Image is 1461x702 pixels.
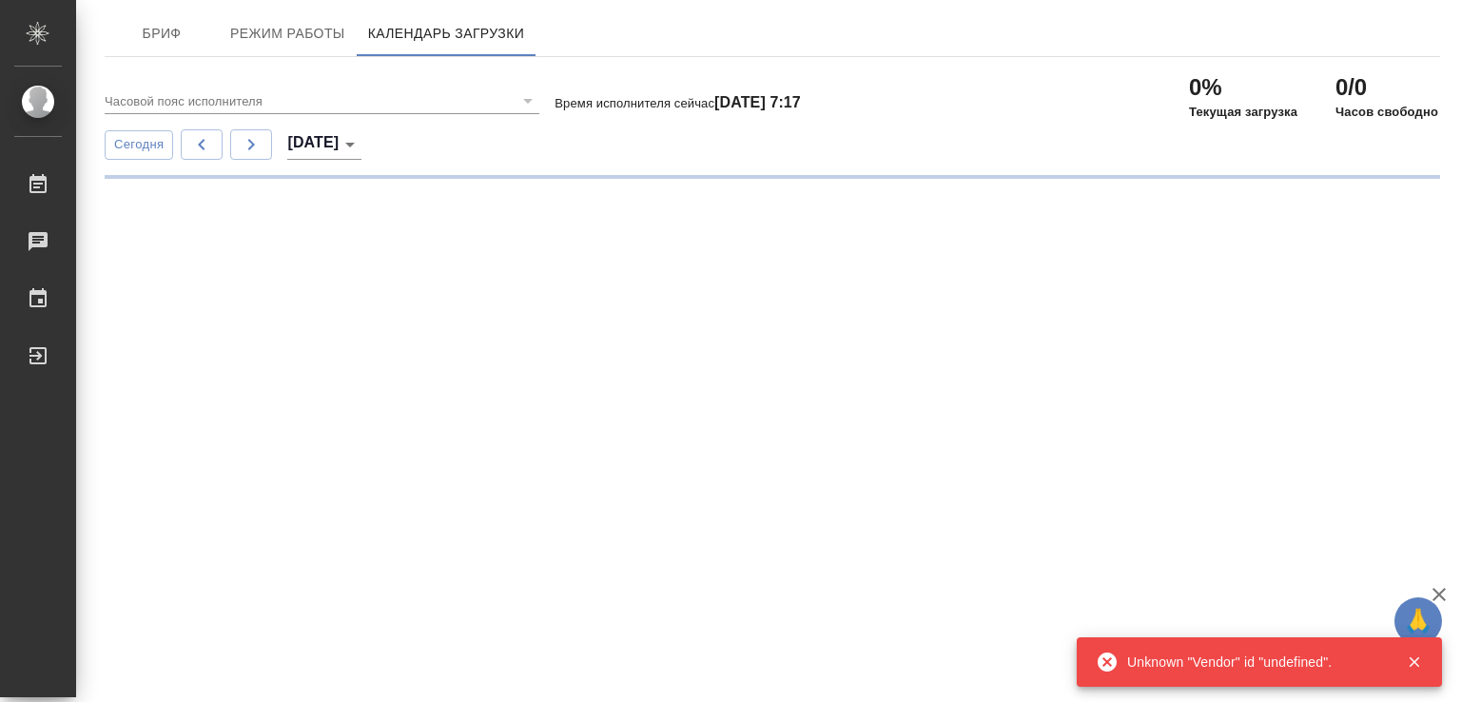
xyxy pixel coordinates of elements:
h4: [DATE] 7:17 [714,94,801,110]
p: Текущая загрузка [1189,103,1297,122]
span: Календарь загрузки [368,22,525,46]
div: Unknown "Vendor" id "undefined". [1127,653,1378,672]
h2: 0% [1189,72,1297,103]
span: Режим работы [230,22,345,46]
button: 🙏 [1394,597,1442,645]
p: Часов свободно [1335,103,1438,122]
button: Сегодня [105,130,173,160]
span: 🙏 [1402,601,1434,641]
button: Закрыть [1394,653,1433,671]
div: [DATE] [287,129,361,160]
p: Время исполнителя сейчас [555,96,801,110]
span: Бриф [116,22,207,46]
span: Сегодня [114,134,164,156]
h2: 0/0 [1335,72,1438,103]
